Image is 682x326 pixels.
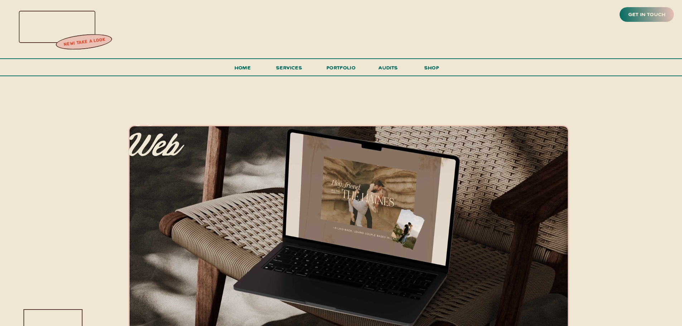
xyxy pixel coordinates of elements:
[276,64,302,71] span: services
[378,63,399,76] a: audits
[55,35,113,49] a: new! take a look
[232,63,254,76] a: Home
[274,63,304,76] a: services
[627,10,667,20] a: get in touch
[10,102,181,203] p: All-inclusive branding, web design & copy
[415,63,449,76] a: shop
[324,63,358,76] a: portfolio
